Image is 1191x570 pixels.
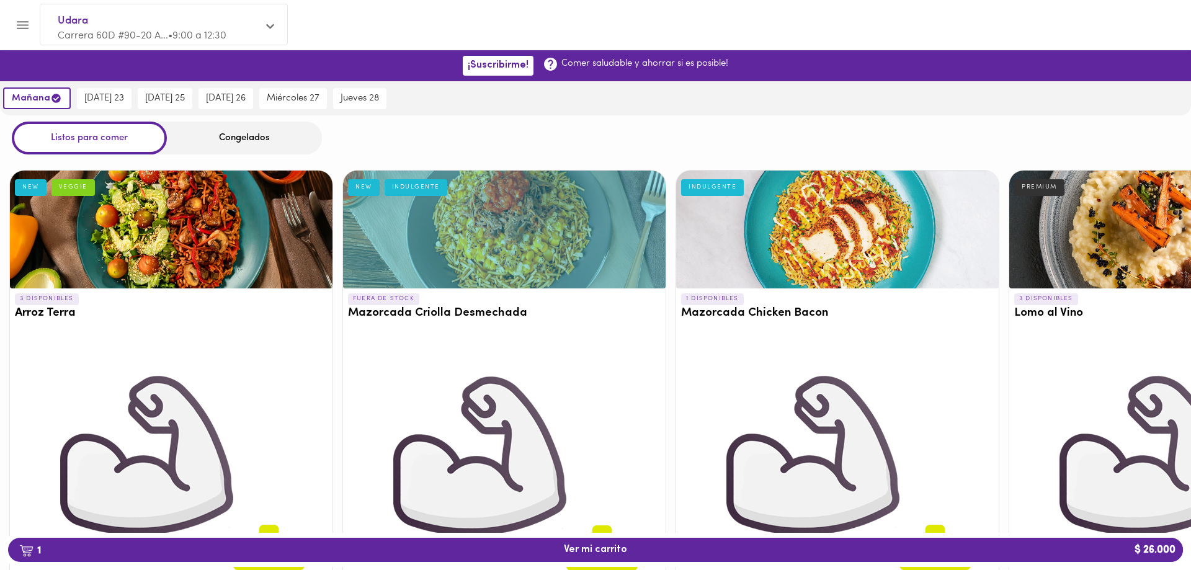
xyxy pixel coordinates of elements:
[15,179,47,195] div: NEW
[51,179,95,195] div: VEGGIE
[58,13,257,29] span: Udara
[19,545,33,557] img: cart.png
[468,60,529,71] span: ¡Suscribirme!
[145,93,185,104] span: [DATE] 25
[1014,293,1078,305] p: 3 DISPONIBLES
[84,93,124,104] span: [DATE] 23
[206,93,246,104] span: [DATE] 26
[15,307,328,320] h3: Arroz Terra
[676,171,999,288] div: Mazorcada Chicken Bacon
[15,293,79,305] p: 3 DISPONIBLES
[138,88,192,109] button: [DATE] 25
[348,307,661,320] h3: Mazorcada Criolla Desmechada
[58,31,226,41] span: Carrera 60D #90-20 A... • 9:00 a 12:30
[681,307,994,320] h3: Mazorcada Chicken Bacon
[259,88,327,109] button: miércoles 27
[267,93,319,104] span: miércoles 27
[385,179,447,195] div: INDULGENTE
[348,179,380,195] div: NEW
[167,122,322,154] div: Congelados
[348,293,419,305] p: FUERA DE STOCK
[681,293,744,305] p: 1 DISPONIBLES
[8,538,1183,562] button: 1Ver mi carrito$ 26.000
[198,88,253,109] button: [DATE] 26
[3,87,71,109] button: mañana
[12,122,167,154] div: Listos para comer
[561,57,728,70] p: Comer saludable y ahorrar si es posible!
[341,93,379,104] span: jueves 28
[343,171,666,288] div: Mazorcada Criolla Desmechada
[463,56,533,75] button: ¡Suscribirme!
[333,88,386,109] button: jueves 28
[7,10,38,40] button: Menu
[10,171,332,288] div: Arroz Terra
[77,88,132,109] button: [DATE] 23
[681,179,744,195] div: INDULGENTE
[12,92,62,104] span: mañana
[12,542,48,558] b: 1
[1119,498,1179,558] iframe: Messagebird Livechat Widget
[564,544,627,556] span: Ver mi carrito
[1014,179,1064,195] div: PREMIUM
